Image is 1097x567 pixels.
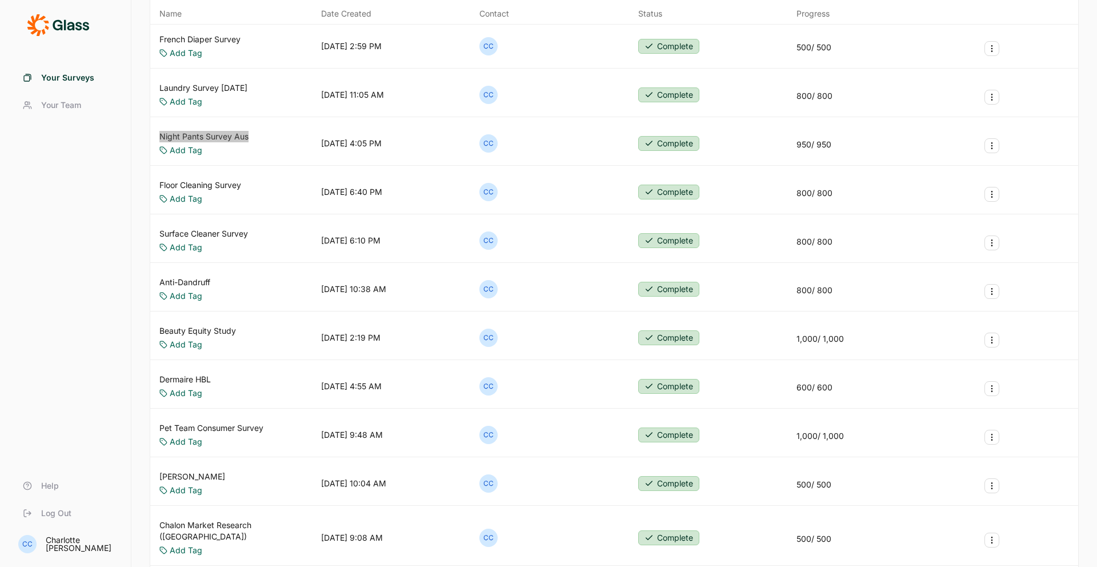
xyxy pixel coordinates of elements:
a: Add Tag [170,339,202,350]
div: CC [479,329,498,347]
a: Surface Cleaner Survey [159,228,248,239]
div: 500 / 500 [796,479,831,490]
button: Survey Actions [984,430,999,445]
div: CC [479,183,498,201]
span: Name [159,8,182,19]
div: [DATE] 4:05 PM [321,138,382,149]
div: 800 / 800 [796,285,832,296]
button: Complete [638,233,699,248]
div: 950 / 950 [796,139,831,150]
button: Survey Actions [984,187,999,202]
a: [PERSON_NAME] [159,471,225,482]
a: Add Tag [170,485,202,496]
div: [DATE] 10:38 AM [321,283,386,295]
button: Survey Actions [984,90,999,105]
div: CC [479,529,498,547]
button: Survey Actions [984,138,999,153]
a: Add Tag [170,193,202,205]
div: Progress [796,8,830,19]
div: 800 / 800 [796,187,832,199]
a: Add Tag [170,290,202,302]
div: [DATE] 6:40 PM [321,186,382,198]
button: Complete [638,87,699,102]
div: [DATE] 2:19 PM [321,332,381,344]
div: CC [479,280,498,298]
div: CC [479,426,498,444]
a: Add Tag [170,96,202,107]
button: Complete [638,39,699,54]
button: Survey Actions [984,284,999,299]
div: [DATE] 11:05 AM [321,89,384,101]
button: Complete [638,428,699,442]
div: [DATE] 9:08 AM [321,532,383,544]
div: [DATE] 4:55 AM [321,381,382,392]
button: Survey Actions [984,41,999,56]
span: Your Team [41,99,81,111]
a: Floor Cleaning Survey [159,179,241,191]
button: Complete [638,330,699,345]
a: Add Tag [170,545,202,556]
button: Complete [638,136,699,151]
span: Help [41,480,59,492]
a: Add Tag [170,436,202,448]
div: 500 / 500 [796,42,831,53]
button: Survey Actions [984,333,999,348]
a: Anti-Dandruff [159,277,210,288]
button: Complete [638,530,699,545]
button: Complete [638,476,699,491]
a: Dermaire HBL [159,374,211,385]
button: Survey Actions [984,235,999,250]
span: Date Created [321,8,371,19]
button: Survey Actions [984,381,999,396]
div: CC [479,474,498,493]
div: Charlotte [PERSON_NAME] [46,536,117,552]
div: 1,000 / 1,000 [796,430,844,442]
div: Contact [479,8,509,19]
a: Laundry Survey [DATE] [159,82,247,94]
div: 800 / 800 [796,236,832,247]
div: 600 / 600 [796,382,832,393]
div: 500 / 500 [796,533,831,545]
div: 1,000 / 1,000 [796,333,844,345]
a: Beauty Equity Study [159,325,236,337]
div: CC [479,231,498,250]
button: Complete [638,185,699,199]
div: [DATE] 2:59 PM [321,41,382,52]
div: CC [479,134,498,153]
a: Pet Team Consumer Survey [159,422,263,434]
a: Add Tag [170,388,202,399]
button: Complete [638,282,699,297]
a: Night Pants Survey Aus [159,131,249,142]
div: CC [479,377,498,396]
span: Your Surveys [41,72,94,83]
div: CC [479,86,498,104]
div: CC [18,535,37,553]
div: CC [479,37,498,55]
div: Status [638,8,662,19]
a: Add Tag [170,145,202,156]
div: [DATE] 10:04 AM [321,478,386,489]
span: Log Out [41,508,71,519]
button: Survey Actions [984,533,999,548]
a: Chalon Market Research ([GEOGRAPHIC_DATA]) [159,520,317,542]
div: [DATE] 6:10 PM [321,235,381,246]
a: Add Tag [170,242,202,253]
a: Add Tag [170,47,202,59]
div: 800 / 800 [796,90,832,102]
a: French Diaper Survey [159,34,241,45]
button: Complete [638,379,699,394]
button: Survey Actions [984,478,999,493]
div: [DATE] 9:48 AM [321,429,383,441]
